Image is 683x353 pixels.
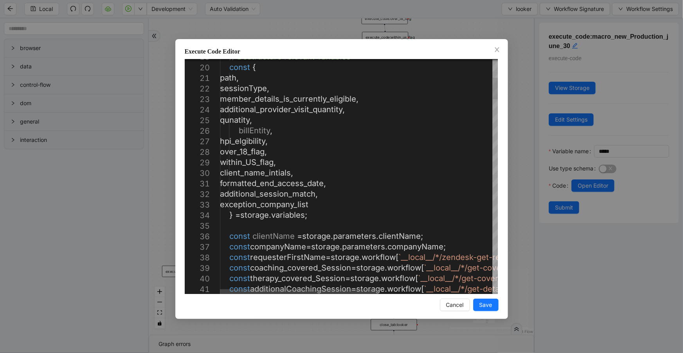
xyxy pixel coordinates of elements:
[326,253,331,262] span: =
[387,284,421,294] span: workflow
[185,179,210,189] div: 31
[229,242,250,251] span: const
[252,63,256,72] span: {
[229,210,233,220] span: }
[229,253,250,262] span: const
[443,242,446,251] span: ;
[305,210,307,220] span: ;
[351,263,356,272] span: =
[229,263,250,272] span: const
[220,73,236,82] span: path
[220,115,250,125] span: qunatity
[185,73,210,84] div: 21
[250,242,306,251] span: companyName
[340,242,342,251] span: .
[185,126,210,136] div: 26
[220,147,265,156] span: over_18_flag
[250,284,351,294] span: additionalCoachingSession
[229,63,250,72] span: const
[356,94,359,104] span: ,
[250,274,345,283] span: therapy_covered_Session
[220,158,274,167] span: within_US_flag
[306,242,311,251] span: =
[362,253,396,262] span: workflow
[185,84,210,94] div: 22
[385,284,387,294] span: .
[379,274,381,283] span: .
[185,105,210,115] div: 24
[229,274,250,283] span: const
[398,253,555,262] span: `__local__/*/zendesk-get-requester-name`
[494,47,500,53] span: close
[415,274,418,283] span: [
[350,274,379,283] span: storage
[424,284,510,294] span: `__local__/*/get-details`
[220,84,267,93] span: sessionType
[185,136,210,147] div: 27
[239,126,270,135] span: billEntity
[359,253,362,262] span: .
[333,231,376,241] span: parameters
[356,263,385,272] span: storage
[185,253,210,263] div: 38
[270,126,272,135] span: ,
[479,301,492,309] span: Save
[265,147,267,156] span: ,
[331,253,359,262] span: storage
[185,47,499,56] div: Execute Code Editor
[291,168,293,177] span: ,
[424,263,548,272] span: `__local__/*/get-covered-session`
[185,231,210,242] div: 36
[493,46,501,54] button: Close
[185,158,210,168] div: 29
[342,242,385,251] span: parameters
[185,242,210,253] div: 37
[324,179,326,188] span: ,
[271,210,305,220] span: variables
[342,105,345,114] span: ,
[250,115,252,125] span: ,
[185,115,210,126] div: 25
[473,299,499,311] button: Save
[185,168,210,179] div: 30
[267,84,269,93] span: ,
[185,221,210,231] div: 35
[236,73,239,82] span: ,
[250,263,351,272] span: coaching_covered_Session
[387,263,421,272] span: workflow
[302,231,331,241] span: storage
[220,200,308,209] span: exception_company_list
[297,231,302,241] span: =
[421,231,423,241] span: ;
[345,274,350,283] span: =
[440,299,470,311] button: Cancel
[220,168,291,177] span: client_name_intials
[356,284,385,294] span: storage
[220,94,356,104] span: member_details_is_currently_eligible
[331,231,333,241] span: .
[220,189,315,199] span: additional_session_match
[185,284,210,295] div: 41
[387,242,443,251] span: companyName
[385,263,387,272] span: .
[421,263,424,272] span: [
[269,210,271,220] span: .
[220,179,324,188] span: formatted_end_access_date
[185,274,210,284] div: 40
[185,210,210,221] div: 34
[418,274,542,283] span: `__local__/*/get-covered-session`
[185,189,210,200] div: 32
[351,284,356,294] span: =
[229,284,250,294] span: const
[185,200,210,210] div: 33
[220,105,342,114] span: additional_provider_visit_quantity
[311,242,340,251] span: storage
[265,136,268,146] span: ,
[185,63,210,73] div: 20
[185,94,210,105] div: 23
[396,253,398,262] span: [
[421,284,424,294] span: [
[385,242,387,251] span: .
[378,231,421,241] span: clientName
[274,158,276,167] span: ,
